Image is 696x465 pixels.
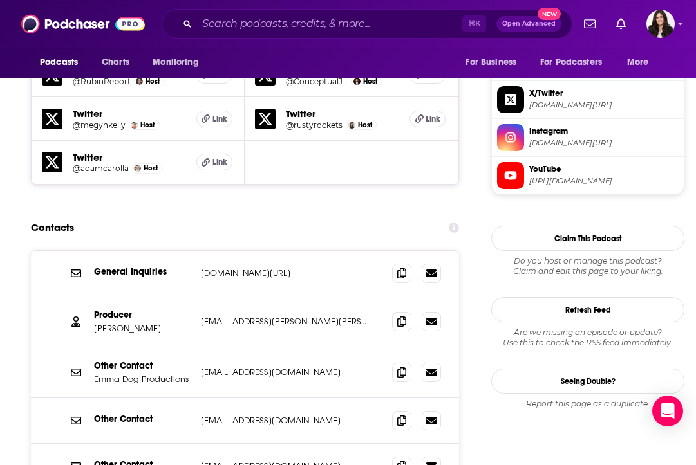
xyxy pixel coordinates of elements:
a: YouTube[URL][DOMAIN_NAME] [497,162,679,189]
span: https://www.youtube.com/@RubinReport [529,176,679,186]
img: Adam Carolla [134,165,141,172]
p: [EMAIL_ADDRESS][PERSON_NAME][PERSON_NAME][DOMAIN_NAME] [201,316,372,327]
span: For Business [466,53,516,71]
span: For Podcasters [540,53,602,71]
a: @megynkelly [73,120,126,130]
span: Link [212,114,227,124]
span: Instagram [529,125,679,137]
span: Monitoring [153,53,198,71]
span: instagram.com/rubinreport [529,138,679,148]
span: YouTube [529,163,679,175]
div: Report this page as a duplicate. [491,399,684,409]
p: [DOMAIN_NAME][URL] [201,268,372,278]
p: [EMAIL_ADDRESS][DOMAIN_NAME] [201,367,372,378]
a: Charts [93,50,137,75]
div: Claim and edit this page to your liking. [491,256,684,277]
button: Show profile menu [646,10,675,38]
span: Host [146,77,160,86]
a: X/Twitter[DOMAIN_NAME][URL] [497,86,679,113]
a: Link [196,154,232,170]
span: X/Twitter [529,87,679,99]
h2: Contacts [31,215,74,240]
button: Refresh Feed [491,297,684,322]
span: Host [358,121,372,129]
a: @rustyrockets [286,120,343,130]
a: @ConceptualJames [286,77,348,86]
button: Claim This Podcast [491,226,684,251]
span: Logged in as RebeccaShapiro [646,10,675,38]
h5: Twitter [286,107,399,120]
span: Open Advanced [502,21,556,27]
span: twitter.com/RubinReport [529,100,679,110]
div: Search podcasts, credits, & more... [162,9,572,39]
a: Instagram[DOMAIN_NAME][URL] [497,124,679,151]
span: Host [140,121,155,129]
h5: Twitter [73,151,186,163]
a: Show notifications dropdown [611,13,631,35]
span: New [538,8,561,20]
p: Other Contact [94,414,191,424]
h5: Twitter [73,107,186,120]
button: open menu [31,50,95,75]
button: open menu [532,50,621,75]
span: ⌘ K [462,15,486,32]
a: Link [196,111,232,127]
div: Open Intercom Messenger [652,396,683,426]
img: Dr. James Lindsay [353,78,361,85]
span: Link [426,114,440,124]
span: More [627,53,649,71]
input: Search podcasts, credits, & more... [197,14,462,34]
button: open menu [456,50,532,75]
a: Show notifications dropdown [579,13,601,35]
a: Seeing Double? [491,369,684,394]
p: General Inquiries [94,266,191,277]
span: Link [212,157,227,167]
div: Are we missing an episode or update? Use this to check the RSS feed immediately. [491,327,684,348]
img: Podchaser - Follow, Share and Rate Podcasts [21,12,145,36]
p: [EMAIL_ADDRESS][DOMAIN_NAME] [201,415,372,426]
span: Host [144,164,158,172]
p: Emma Dog Productions [94,374,191,385]
button: Open AdvancedNew [496,16,561,32]
span: Charts [102,53,129,71]
a: @adamcarolla [73,163,129,173]
p: Producer [94,309,191,320]
button: open menu [144,50,215,75]
img: Megyn Kelly [131,122,138,129]
img: Russell Brand [348,122,355,129]
p: Other Contact [94,360,191,371]
a: Link [409,111,446,127]
img: User Profile [646,10,675,38]
span: Podcasts [40,53,78,71]
p: [PERSON_NAME] [94,323,191,334]
span: Host [363,77,377,86]
button: open menu [618,50,665,75]
a: @RubinReport [73,77,131,86]
span: Do you host or manage this podcast? [491,256,684,266]
img: Dave Rubin [136,78,143,85]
